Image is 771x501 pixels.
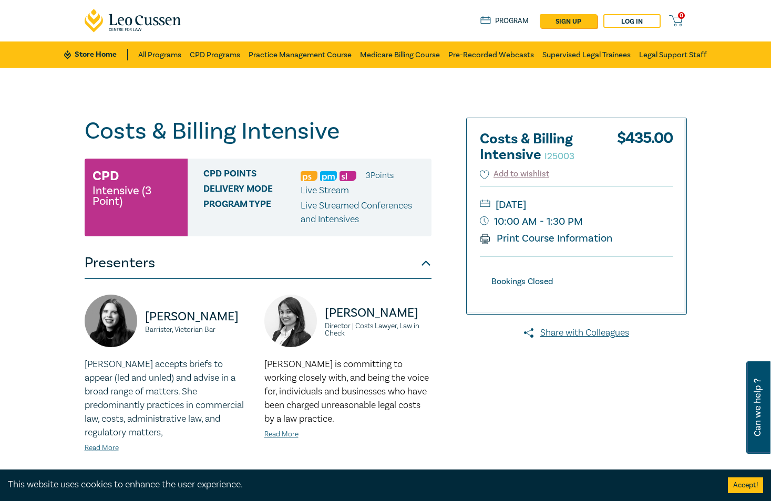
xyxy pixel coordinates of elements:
span: Delivery Mode [203,184,301,197]
span: CPD Points [203,169,301,182]
span: Can we help ? [753,368,763,447]
small: Intensive (3 Point) [92,185,180,206]
a: Print Course Information [480,232,613,245]
small: 10:00 AM - 1:30 PM [480,213,673,230]
button: Add to wishlist [480,168,550,180]
div: $ 435.00 [617,131,673,168]
div: This website uses cookies to enhance the user experience. [8,478,712,492]
li: 3 Point s [366,169,394,182]
p: [PERSON_NAME] [145,308,252,325]
h1: Costs & Billing Intensive [85,118,431,145]
img: https://s3.ap-southeast-2.amazonaws.com/leo-cussen-store-production-content/Contacts/Dipal%20Pras... [264,295,317,347]
a: Pre-Recorded Webcasts [448,41,534,68]
span: Live Stream [301,184,349,196]
a: sign up [540,14,597,28]
h2: Costs & Billing Intensive [480,131,595,163]
a: Program [480,15,529,27]
p: Live Streamed Conferences and Intensives [301,199,424,226]
span: [PERSON_NAME] is committing to working closely with, and being the voice for, individuals and bus... [264,358,429,425]
a: Read More [264,430,299,439]
span: 0 [678,12,685,19]
small: I25003 [544,150,574,162]
a: Supervised Legal Trainees [542,41,631,68]
img: Practice Management & Business Skills [320,171,337,181]
a: Share with Colleagues [466,326,687,340]
img: Substantive Law [340,171,356,181]
a: All Programs [138,41,181,68]
a: Log in [603,14,661,28]
a: CPD Programs [190,41,240,68]
p: [PERSON_NAME] [325,305,431,321]
a: Practice Management Course [249,41,352,68]
button: Accept cookies [728,477,763,493]
small: Barrister, Victorian Bar [145,326,252,333]
small: Director | Costs Lawyer, Law in Check [325,322,431,337]
a: Medicare Billing Course [360,41,440,68]
a: Store Home [64,49,128,60]
img: https://s3.ap-southeast-2.amazonaws.com/leo-cussen-store-production-content/Contacts/Annabelle%20... [85,295,137,347]
a: Legal Support Staff [639,41,707,68]
div: Bookings Closed [480,275,564,289]
small: [DATE] [480,196,673,213]
span: Program type [203,199,301,226]
a: Read More [85,443,119,453]
p: [PERSON_NAME] accepts briefs to appear (led and unled) and advise in a broad range of matters. Sh... [85,358,252,440]
img: Professional Skills [301,171,317,181]
button: Presenters [85,247,431,279]
h3: CPD [92,166,119,185]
